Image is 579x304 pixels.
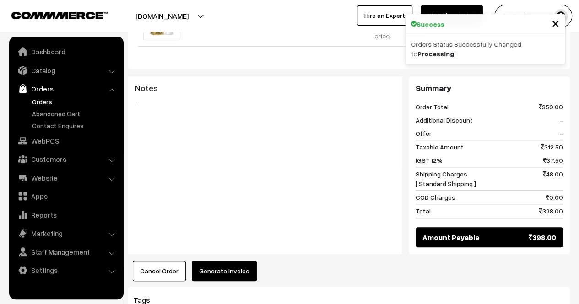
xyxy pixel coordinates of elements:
a: Abandoned Cart [30,109,120,118]
blockquote: - [135,98,395,109]
span: 0.00 [546,192,563,202]
span: 398.00 [539,206,563,216]
span: Offer [416,128,432,138]
span: 48.00 [543,169,563,188]
button: Generate Invoice [192,261,257,281]
a: Reports [11,207,120,223]
a: Dashboard [11,43,120,60]
a: Website [11,170,120,186]
a: Staff Management [11,244,120,260]
a: COMMMERCE [11,9,92,20]
span: - [559,128,563,138]
a: Orders [11,80,120,97]
strong: Success [417,19,444,29]
a: My Subscription [421,5,483,26]
span: 398.00 [529,232,556,243]
span: COD Charges [416,192,455,202]
h3: Notes [135,83,395,93]
img: COMMMERCE [11,12,108,19]
div: Orders Status Successfully Changed to ! [406,34,565,64]
a: Marketing [11,225,120,241]
span: 350.00 [539,102,563,112]
span: 37.50 [543,155,563,165]
button: Govind . [494,5,572,27]
button: Close [552,16,559,30]
a: Settings [11,262,120,278]
span: Shipping Charges [ Standard Shipping ] [416,169,476,188]
span: Order Total [416,102,449,112]
img: user [554,9,568,23]
a: Apps [11,188,120,204]
a: Hire an Expert [357,5,412,26]
h3: Summary [416,83,563,93]
span: Total [416,206,431,216]
span: × [552,14,559,31]
a: Orders [30,97,120,107]
span: Additional Discount [416,115,473,125]
a: Catalog [11,62,120,79]
button: [DOMAIN_NAME] [103,5,221,27]
a: Customers [11,151,120,167]
span: Amount Payable [422,232,480,243]
span: Taxable Amount [416,142,464,152]
button: Cancel Order [133,261,186,281]
span: IGST 12% [416,155,443,165]
strong: Processing [417,50,454,58]
span: 312.50 [541,142,563,152]
a: WebPOS [11,133,120,149]
a: Contact Enquires [30,121,120,130]
span: - [559,115,563,125]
